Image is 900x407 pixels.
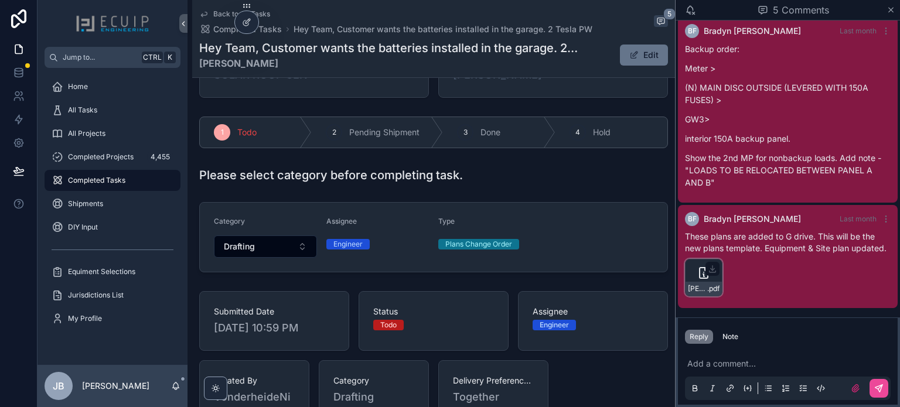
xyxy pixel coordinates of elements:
[45,217,180,238] a: DIY Input
[685,81,891,106] p: (N) MAIN DISC OUTSIDE (LEVERED WITH 150A FUSES) >
[147,150,173,164] div: 4,455
[654,15,668,29] button: 5
[224,241,255,252] span: Drafting
[380,320,397,330] div: Todo
[142,52,163,63] span: Ctrl
[45,170,180,191] a: Completed Tasks
[214,320,335,336] span: [DATE] 10:59 PM
[213,23,282,35] span: Completed Tasks
[333,375,414,387] span: Category
[45,76,180,97] a: Home
[685,152,891,189] p: Show the 2nd MP for nonbackup loads. Add note - "LOADS TO BE RELOCATED BETWEEN PANEL A AND B"
[76,14,149,33] img: App logo
[663,8,676,20] span: 5
[68,82,88,91] span: Home
[68,223,98,232] span: DIY Input
[45,47,180,68] button: Jump to...CtrlK
[840,26,877,35] span: Last month
[45,261,180,282] a: Equiment Selections
[68,290,124,300] span: Jurisdictions List
[45,285,180,306] a: Jurisdictions List
[68,199,103,208] span: Shipments
[199,167,463,183] h1: Please select category before completing task.
[214,235,317,258] button: Select Button
[326,217,357,225] span: Assignee
[593,126,611,138] span: Hold
[575,128,580,137] span: 4
[773,3,829,17] span: 5 Comments
[707,284,720,293] span: .pdf
[685,231,887,253] span: These plans are added to G drive. This will be the new plans template. Equipment & Site plan upda...
[453,375,534,387] span: Delivery Preference Rollup (from Design projects)
[237,126,257,138] span: Todo
[840,214,877,223] span: Last month
[68,152,134,162] span: Completed Projects
[45,193,180,214] a: Shipments
[685,113,891,125] p: GW3>
[533,306,653,317] span: Assignee
[685,330,713,344] button: Reply
[480,126,500,138] span: Done
[68,314,102,323] span: My Profile
[45,123,180,144] a: All Projects
[199,23,282,35] a: Completed Tasks
[68,267,135,276] span: Equiment Selections
[685,43,891,55] p: Backup order:
[373,306,494,317] span: Status
[294,23,592,35] a: Hey Team, Customer wants the batteries installed in the garage. 2 Tesla PW
[68,176,125,185] span: Completed Tasks
[540,320,569,330] div: Engineer
[214,217,245,225] span: Category
[63,53,137,62] span: Jump to...
[165,53,175,62] span: K
[199,56,580,70] strong: [PERSON_NAME]
[463,128,468,137] span: 3
[221,128,224,137] span: 1
[620,45,668,66] button: Edit
[214,375,295,387] span: Created By
[688,214,697,224] span: BF
[199,9,270,19] a: Back to All Tasks
[685,62,891,74] p: Meter >
[68,105,97,115] span: All Tasks
[349,126,420,138] span: Pending Shipment
[45,100,180,121] a: All Tasks
[704,213,801,225] span: Bradyn [PERSON_NAME]
[45,146,180,167] a: Completed Projects4,455
[722,332,738,341] div: Note
[37,68,187,344] div: scrollable content
[333,389,374,405] span: Drafting
[718,330,743,344] button: Note
[214,306,335,317] span: Submitted Date
[68,129,105,138] span: All Projects
[445,239,512,249] div: Plans Change Order
[333,239,363,249] div: Engineer
[213,9,270,19] span: Back to All Tasks
[438,217,455,225] span: Type
[688,284,707,293] span: [PERSON_NAME]-Engineering-(1)
[199,40,580,56] h1: Hey Team, Customer wants the batteries installed in the garage. 2 Tesla PW
[53,379,64,393] span: JB
[332,128,336,137] span: 2
[45,308,180,329] a: My Profile
[688,26,697,36] span: BF
[704,25,801,37] span: Bradyn [PERSON_NAME]
[685,132,891,145] p: interior 150A backup panel.
[82,380,149,392] p: [PERSON_NAME]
